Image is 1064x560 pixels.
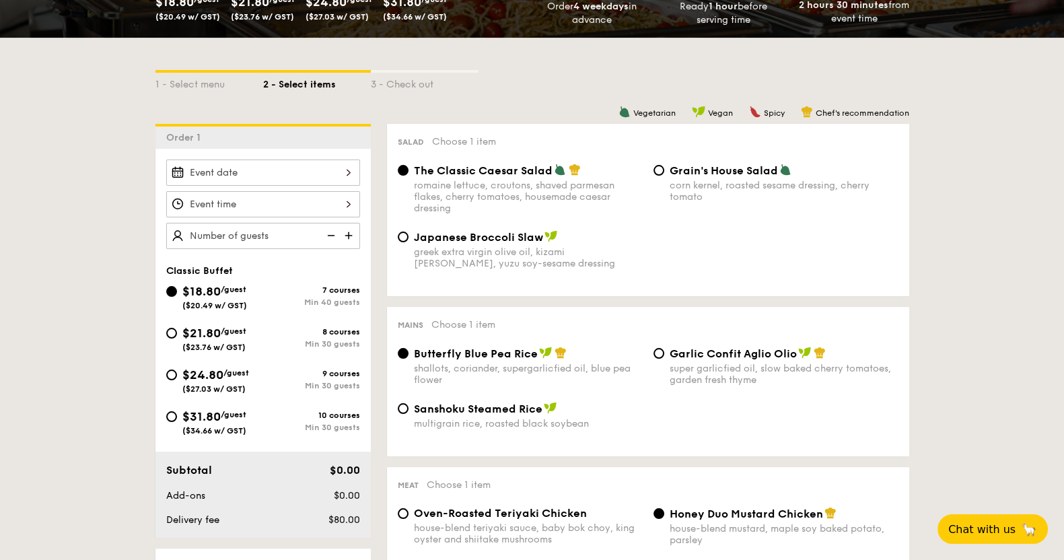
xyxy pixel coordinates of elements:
[166,286,177,297] input: $18.80/guest($20.49 w/ GST)7 coursesMin 40 guests
[653,165,664,176] input: Grain's House Saladcorn kernel, roasted sesame dressing, cherry tomato
[263,381,360,390] div: Min 30 guests
[182,367,223,382] span: $24.80
[653,508,664,519] input: Honey Duo Mustard Chickenhouse-blend mustard, maple soy baked potato, parsley
[333,490,359,501] span: $0.00
[670,508,823,520] span: Honey Duo Mustard Chicken
[709,1,738,12] strong: 1 hour
[670,363,898,386] div: super garlicfied oil, slow baked cherry tomatoes, garden fresh thyme
[1021,522,1037,537] span: 🦙
[539,347,553,359] img: icon-vegan.f8ff3823.svg
[692,106,705,118] img: icon-vegan.f8ff3823.svg
[633,108,676,118] span: Vegetarian
[263,411,360,420] div: 10 courses
[398,232,409,242] input: Japanese Broccoli Slawgreek extra virgin olive oil, kizami [PERSON_NAME], yuzu soy-sesame dressing
[414,522,643,545] div: house-blend teriyaki sauce, baby bok choy, king oyster and shiitake mushrooms
[414,164,553,177] span: The Classic Caesar Salad
[371,73,478,92] div: 3 - Check out
[432,136,496,147] span: Choose 1 item
[263,285,360,295] div: 7 courses
[816,108,909,118] span: Chef's recommendation
[166,411,177,422] input: $31.80/guest($34.66 w/ GST)10 coursesMin 30 guests
[329,464,359,477] span: $0.00
[653,348,664,359] input: Garlic Confit Aglio Oliosuper garlicfied oil, slow baked cherry tomatoes, garden fresh thyme
[398,137,424,147] span: Salad
[749,106,761,118] img: icon-spicy.37a8142b.svg
[182,409,221,424] span: $31.80
[155,73,263,92] div: 1 - Select menu
[223,368,249,378] span: /guest
[221,285,246,294] span: /guest
[544,402,557,414] img: icon-vegan.f8ff3823.svg
[182,284,221,299] span: $18.80
[182,301,247,310] span: ($20.49 w/ GST)
[231,12,294,22] span: ($23.76 w/ GST)
[221,410,246,419] span: /guest
[431,319,495,330] span: Choose 1 item
[182,343,246,352] span: ($23.76 w/ GST)
[398,481,419,490] span: Meat
[166,328,177,339] input: $21.80/guest($23.76 w/ GST)8 coursesMin 30 guests
[937,514,1048,544] button: Chat with us🦙
[398,508,409,519] input: Oven-Roasted Teriyaki Chickenhouse-blend teriyaki sauce, baby bok choy, king oyster and shiitake ...
[166,160,360,186] input: Event date
[779,164,791,176] img: icon-vegetarian.fe4039eb.svg
[414,403,542,415] span: Sanshoku Steamed Rice
[798,347,812,359] img: icon-vegan.f8ff3823.svg
[166,514,219,526] span: Delivery fee
[573,1,629,12] strong: 4 weekdays
[555,347,567,359] img: icon-chef-hat.a58ddaea.svg
[263,369,360,378] div: 9 courses
[263,423,360,432] div: Min 30 guests
[670,164,778,177] span: Grain's House Salad
[166,223,360,249] input: Number of guests
[414,246,643,269] div: greek extra virgin olive oil, kizami [PERSON_NAME], yuzu soy-sesame dressing
[569,164,581,176] img: icon-chef-hat.a58ddaea.svg
[708,108,733,118] span: Vegan
[948,523,1016,536] span: Chat with us
[670,180,898,203] div: corn kernel, roasted sesame dressing, cherry tomato
[554,164,566,176] img: icon-vegetarian.fe4039eb.svg
[320,223,340,248] img: icon-reduce.1d2dbef1.svg
[398,320,423,330] span: Mains
[414,363,643,386] div: shallots, coriander, supergarlicfied oil, blue pea flower
[166,191,360,217] input: Event time
[166,370,177,380] input: $24.80/guest($27.03 w/ GST)9 coursesMin 30 guests
[166,265,233,277] span: Classic Buffet
[166,464,212,477] span: Subtotal
[814,347,826,359] img: icon-chef-hat.a58ddaea.svg
[182,384,246,394] span: ($27.03 w/ GST)
[398,348,409,359] input: Butterfly Blue Pea Riceshallots, coriander, supergarlicfied oil, blue pea flower
[414,418,643,429] div: multigrain rice, roasted black soybean
[801,106,813,118] img: icon-chef-hat.a58ddaea.svg
[824,507,837,519] img: icon-chef-hat.a58ddaea.svg
[427,479,491,491] span: Choose 1 item
[328,514,359,526] span: $80.00
[182,426,246,435] span: ($34.66 w/ GST)
[263,327,360,337] div: 8 courses
[166,132,206,143] span: Order 1
[383,12,447,22] span: ($34.66 w/ GST)
[340,223,360,248] img: icon-add.58712e84.svg
[155,12,220,22] span: ($20.49 w/ GST)
[263,73,371,92] div: 2 - Select items
[306,12,369,22] span: ($27.03 w/ GST)
[166,490,205,501] span: Add-ons
[221,326,246,336] span: /guest
[764,108,785,118] span: Spicy
[670,523,898,546] div: house-blend mustard, maple soy baked potato, parsley
[414,507,587,520] span: Oven-Roasted Teriyaki Chicken
[414,180,643,214] div: romaine lettuce, croutons, shaved parmesan flakes, cherry tomatoes, housemade caesar dressing
[263,297,360,307] div: Min 40 guests
[414,231,543,244] span: Japanese Broccoli Slaw
[414,347,538,360] span: Butterfly Blue Pea Rice
[670,347,797,360] span: Garlic Confit Aglio Olio
[182,326,221,341] span: $21.80
[398,165,409,176] input: The Classic Caesar Saladromaine lettuce, croutons, shaved parmesan flakes, cherry tomatoes, house...
[398,403,409,414] input: Sanshoku Steamed Ricemultigrain rice, roasted black soybean
[263,339,360,349] div: Min 30 guests
[544,230,558,242] img: icon-vegan.f8ff3823.svg
[618,106,631,118] img: icon-vegetarian.fe4039eb.svg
